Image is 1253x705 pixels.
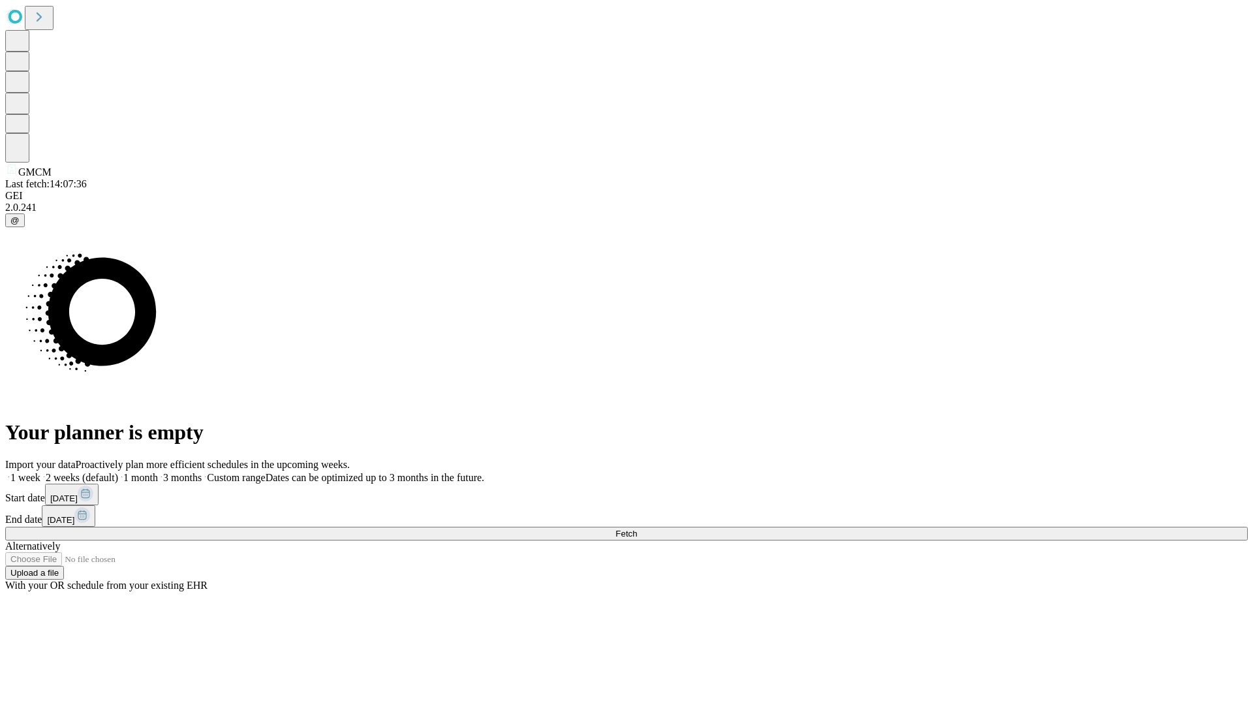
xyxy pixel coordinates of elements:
[5,540,60,552] span: Alternatively
[5,202,1248,213] div: 2.0.241
[46,472,118,483] span: 2 weeks (default)
[5,459,76,470] span: Import your data
[5,213,25,227] button: @
[5,484,1248,505] div: Start date
[10,215,20,225] span: @
[5,566,64,580] button: Upload a file
[76,459,350,470] span: Proactively plan more efficient schedules in the upcoming weeks.
[42,505,95,527] button: [DATE]
[10,472,40,483] span: 1 week
[45,484,99,505] button: [DATE]
[615,529,637,539] span: Fetch
[5,420,1248,445] h1: Your planner is empty
[266,472,484,483] span: Dates can be optimized up to 3 months in the future.
[5,178,87,189] span: Last fetch: 14:07:36
[18,166,52,178] span: GMCM
[5,505,1248,527] div: End date
[163,472,202,483] span: 3 months
[50,493,78,503] span: [DATE]
[5,580,208,591] span: With your OR schedule from your existing EHR
[123,472,158,483] span: 1 month
[207,472,265,483] span: Custom range
[5,527,1248,540] button: Fetch
[47,515,74,525] span: [DATE]
[5,190,1248,202] div: GEI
